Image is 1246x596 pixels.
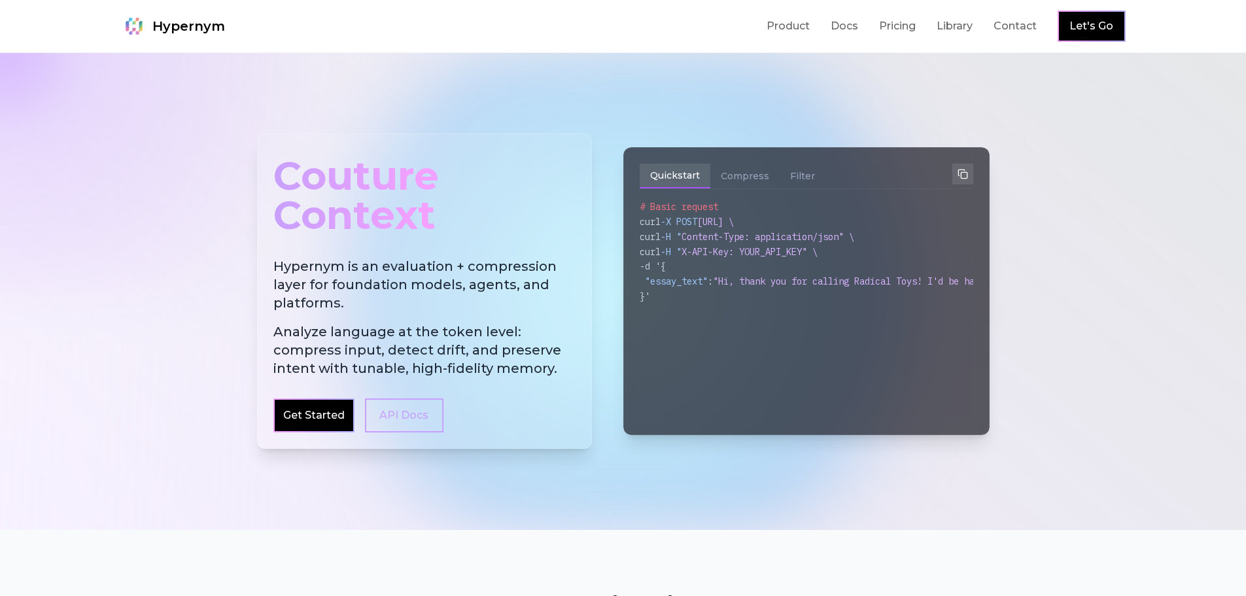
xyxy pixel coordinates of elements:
[879,18,916,34] a: Pricing
[831,18,858,34] a: Docs
[365,398,443,432] a: API Docs
[121,13,147,39] img: Hypernym Logo
[1069,18,1113,34] a: Let's Go
[661,231,682,243] span: -H "
[952,164,973,184] button: Copy to clipboard
[273,323,576,377] span: Analyze language at the token level: compress input, detect drift, and preserve intent with tunab...
[661,216,697,228] span: -X POST
[640,231,661,243] span: curl
[273,150,576,241] div: Couture Context
[640,201,718,213] span: # Basic request
[121,13,225,39] a: Hypernym
[682,246,818,258] span: X-API-Key: YOUR_API_KEY" \
[640,290,650,302] span: }'
[713,275,1231,287] span: "Hi, thank you for calling Radical Toys! I'd be happy to help with your shipping or returns issue."
[640,164,710,188] button: Quickstart
[640,260,666,272] span: -d '{
[682,231,854,243] span: Content-Type: application/json" \
[283,408,345,423] a: Get Started
[937,18,973,34] a: Library
[152,17,225,35] span: Hypernym
[994,18,1037,34] a: Contact
[780,164,825,188] button: Filter
[710,164,780,188] button: Compress
[645,275,708,287] span: "essay_text"
[640,216,661,228] span: curl
[767,18,810,34] a: Product
[697,216,734,228] span: [URL] \
[640,246,661,258] span: curl
[273,257,576,377] h2: Hypernym is an evaluation + compression layer for foundation models, agents, and platforms.
[661,246,682,258] span: -H "
[708,275,713,287] span: :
